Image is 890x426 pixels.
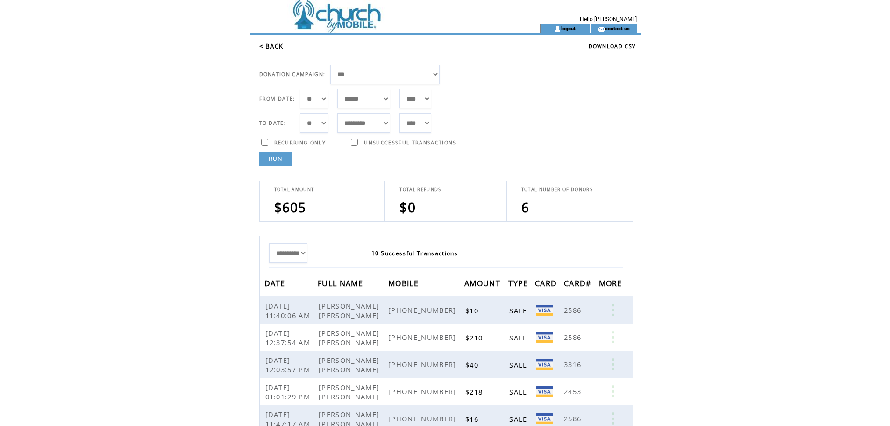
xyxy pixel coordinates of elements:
img: Visa [536,386,553,397]
a: contact us [605,25,630,31]
a: DATE [264,280,288,286]
span: $16 [465,414,481,424]
span: 3316 [564,360,584,369]
span: TYPE [508,276,530,293]
img: Visa [536,332,553,343]
span: TO DATE: [259,120,286,126]
a: CARD# [564,280,594,286]
span: AMOUNT [464,276,503,293]
img: account_icon.gif [554,25,561,33]
span: DONATION CAMPAIGN: [259,71,326,78]
span: TOTAL REFUNDS [399,187,441,193]
span: 6 [521,198,529,216]
span: DATE [264,276,288,293]
a: < BACK [259,42,284,51]
span: [DATE] 11:40:06 AM [265,301,313,320]
a: DOWNLOAD CSV [589,43,636,50]
span: [PHONE_NUMBER] [388,387,459,396]
span: RECURRING ONLY [274,139,326,146]
span: [PERSON_NAME] [PERSON_NAME] [319,301,382,320]
a: TYPE [508,280,530,286]
a: MOBILE [388,280,421,286]
span: [PHONE_NUMBER] [388,332,459,342]
span: $210 [465,333,485,342]
span: TOTAL AMOUNT [274,187,314,193]
span: MORE [599,276,625,293]
span: SALE [509,387,529,397]
span: SALE [509,414,529,424]
span: TOTAL NUMBER OF DONORS [521,187,593,193]
span: SALE [509,306,529,315]
img: Visa [536,413,553,424]
span: $605 [274,198,306,216]
span: $0 [399,198,416,216]
a: FULL NAME [318,280,365,286]
span: CARD# [564,276,594,293]
span: 2586 [564,305,584,315]
img: Visa [536,359,553,370]
a: CARD [535,280,559,286]
img: Visa [536,305,553,316]
span: 2586 [564,414,584,423]
span: Hello [PERSON_NAME] [580,16,637,22]
span: [PHONE_NUMBER] [388,414,459,423]
a: AMOUNT [464,280,503,286]
span: 10 Successful Transactions [371,249,458,257]
span: $218 [465,387,485,397]
span: SALE [509,333,529,342]
span: MOBILE [388,276,421,293]
span: 2586 [564,332,584,342]
img: contact_us_icon.gif [598,25,605,33]
span: [PERSON_NAME] [PERSON_NAME] [319,383,382,401]
span: $40 [465,360,481,369]
span: [DATE] 12:37:54 AM [265,328,313,347]
span: [PERSON_NAME] [PERSON_NAME] [319,355,382,374]
span: CARD [535,276,559,293]
span: FROM DATE: [259,95,295,102]
a: logout [561,25,576,31]
span: [PHONE_NUMBER] [388,305,459,315]
span: 2453 [564,387,584,396]
span: FULL NAME [318,276,365,293]
span: SALE [509,360,529,369]
span: $10 [465,306,481,315]
span: UNSUCCESSFUL TRANSACTIONS [364,139,456,146]
span: [PERSON_NAME] [PERSON_NAME] [319,328,382,347]
span: [DATE] 01:01:29 PM [265,383,313,401]
span: [PHONE_NUMBER] [388,360,459,369]
a: RUN [259,152,292,166]
span: [DATE] 12:03:57 PM [265,355,313,374]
